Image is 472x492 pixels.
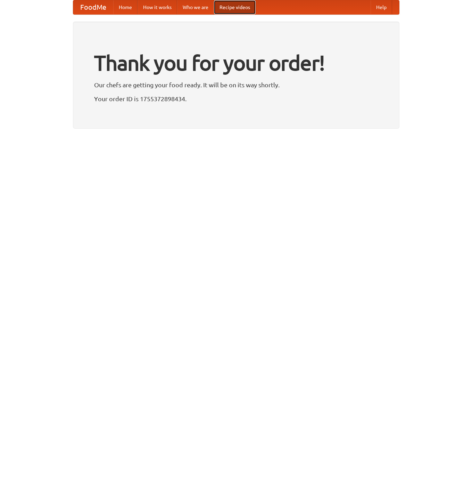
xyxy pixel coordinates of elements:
[371,0,392,14] a: Help
[177,0,214,14] a: Who we are
[94,80,378,90] p: Our chefs are getting your food ready. It will be on its way shortly.
[138,0,177,14] a: How it works
[94,46,378,80] h1: Thank you for your order!
[73,0,113,14] a: FoodMe
[113,0,138,14] a: Home
[94,94,378,104] p: Your order ID is 1755372898434.
[214,0,256,14] a: Recipe videos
